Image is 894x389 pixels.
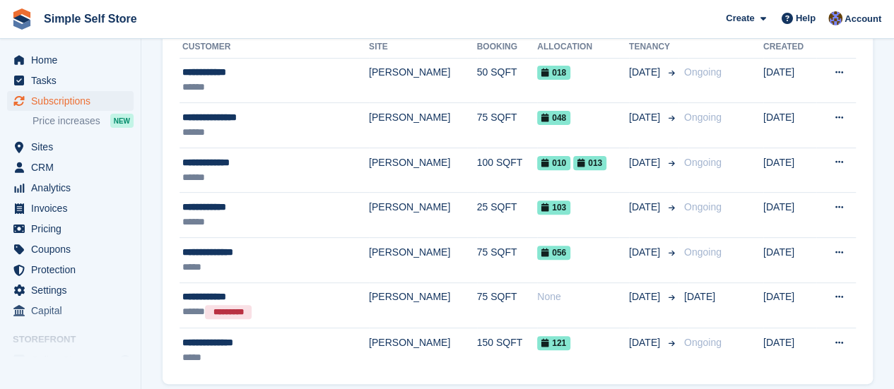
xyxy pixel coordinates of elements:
span: Create [726,11,754,25]
span: Ongoing [684,337,722,348]
img: stora-icon-8386f47178a22dfd0bd8f6a31ec36ba5ce8667c1dd55bd0f319d3a0aa187defe.svg [11,8,33,30]
td: [PERSON_NAME] [369,103,477,148]
td: [PERSON_NAME] [369,238,477,283]
span: Ongoing [684,246,722,258]
span: Ongoing [684,157,722,168]
span: Coupons [31,239,116,259]
td: 75 SQFT [477,238,538,283]
span: [DATE] [629,245,663,260]
td: 75 SQFT [477,103,538,148]
span: Capital [31,301,116,321]
img: Sharon Hughes [828,11,842,25]
span: 103 [537,201,570,215]
th: Created [763,36,817,59]
td: [DATE] [763,148,817,193]
span: Invoices [31,198,116,218]
th: Site [369,36,477,59]
td: [DATE] [763,58,817,103]
span: Home [31,50,116,70]
a: menu [7,91,134,111]
span: Sites [31,137,116,157]
td: 100 SQFT [477,148,538,193]
span: Ongoing [684,66,722,78]
div: None [537,289,629,304]
td: [DATE] [763,282,817,328]
span: Ongoing [684,112,722,123]
a: menu [7,260,134,280]
span: Protection [31,260,116,280]
a: Simple Self Store [38,7,143,30]
span: [DATE] [629,289,663,304]
div: NEW [110,114,134,128]
span: Ongoing [684,201,722,213]
span: [DATE] [629,110,663,125]
td: 50 SQFT [477,58,538,103]
span: [DATE] [629,335,663,350]
span: Tasks [31,71,116,90]
span: Storefront [13,333,141,347]
span: [DATE] [684,291,715,302]
a: menu [7,350,134,370]
span: 121 [537,336,570,350]
td: 75 SQFT [477,282,538,328]
span: [DATE] [629,65,663,80]
a: Preview store [117,352,134,369]
span: Price increases [33,114,100,128]
a: menu [7,219,134,239]
a: Price increases NEW [33,113,134,128]
span: 048 [537,111,570,125]
span: [DATE] [629,155,663,170]
td: [PERSON_NAME] [369,148,477,193]
a: menu [7,280,134,300]
a: menu [7,198,134,218]
td: [PERSON_NAME] [369,282,477,328]
th: Customer [180,36,369,59]
a: menu [7,50,134,70]
td: [DATE] [763,328,817,372]
td: [DATE] [763,103,817,148]
a: menu [7,301,134,321]
td: [DATE] [763,193,817,238]
span: Pricing [31,219,116,239]
td: [PERSON_NAME] [369,193,477,238]
span: Settings [31,280,116,300]
span: CRM [31,157,116,177]
td: [PERSON_NAME] [369,58,477,103]
span: Online Store [31,350,116,370]
a: menu [7,239,134,259]
span: 056 [537,246,570,260]
span: 010 [537,156,570,170]
td: [PERSON_NAME] [369,328,477,372]
th: Allocation [537,36,629,59]
td: 25 SQFT [477,193,538,238]
span: 018 [537,66,570,80]
th: Booking [477,36,538,59]
th: Tenancy [629,36,678,59]
td: [DATE] [763,238,817,283]
a: menu [7,157,134,177]
a: menu [7,71,134,90]
td: 150 SQFT [477,328,538,372]
a: menu [7,178,134,198]
span: [DATE] [629,200,663,215]
a: menu [7,137,134,157]
span: Subscriptions [31,91,116,111]
span: Help [796,11,816,25]
span: 013 [573,156,606,170]
span: Account [845,12,881,26]
span: Analytics [31,178,116,198]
